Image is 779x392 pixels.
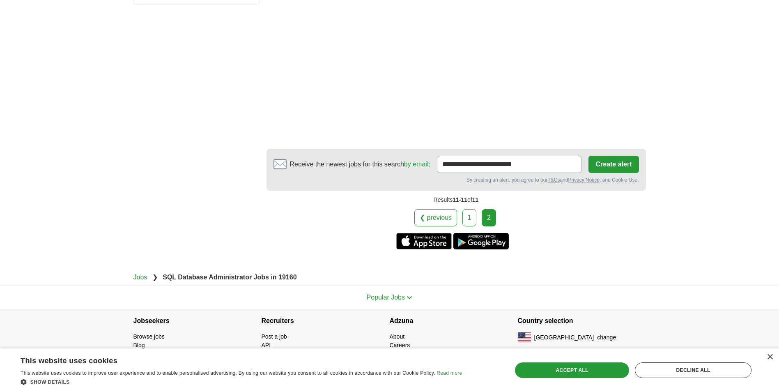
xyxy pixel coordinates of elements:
[482,209,496,226] div: 2
[367,294,405,301] span: Popular Jobs
[390,342,410,348] a: Careers
[390,333,405,340] a: About
[30,379,70,385] span: Show details
[518,332,531,342] img: US flag
[407,296,412,300] img: toggle icon
[396,233,452,249] a: Get the iPhone app
[163,274,296,281] strong: SQL Database Administrator Jobs in 19160
[290,159,430,169] span: Receive the newest jobs for this search :
[453,233,509,249] a: Get the Android app
[568,177,600,183] a: Privacy Notice
[414,209,457,226] a: ❮ previous
[453,196,467,203] span: 11-11
[588,156,639,173] button: Create alert
[262,333,287,340] a: Post a job
[21,353,441,366] div: This website uses cookies
[597,333,616,342] button: change
[547,177,560,183] a: T&Cs
[462,209,477,226] a: 1
[21,370,435,376] span: This website uses cookies to improve user experience and to enable personalised advertising. By u...
[635,362,751,378] div: Decline all
[404,161,429,168] a: by email
[767,354,773,360] div: Close
[133,342,145,348] a: Blog
[152,274,158,281] span: ❯
[515,362,629,378] div: Accept all
[133,333,165,340] a: Browse jobs
[437,370,462,376] a: Read more, opens a new window
[133,274,147,281] a: Jobs
[472,196,479,203] span: 11
[273,176,639,184] div: By creating an alert, you agree to our and , and Cookie Use.
[262,342,271,348] a: API
[518,309,646,332] h4: Country selection
[267,191,646,209] div: Results of
[534,333,594,342] span: [GEOGRAPHIC_DATA]
[21,378,462,386] div: Show details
